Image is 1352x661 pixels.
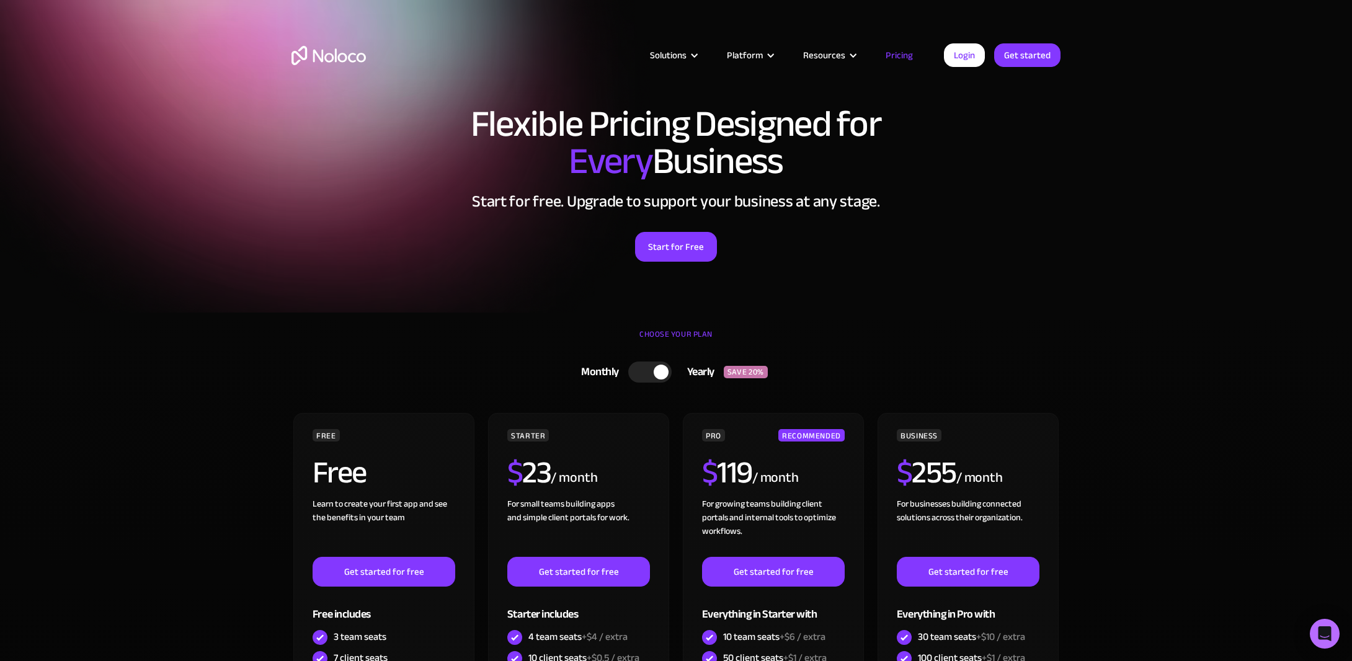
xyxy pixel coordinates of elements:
div: Resources [788,47,870,63]
span: +$10 / extra [976,628,1025,646]
a: Login [944,43,985,67]
div: For growing teams building client portals and internal tools to optimize workflows. [702,497,845,557]
div: STARTER [507,429,549,441]
a: Get started for free [507,557,650,587]
div: Solutions [634,47,711,63]
span: Every [569,126,652,196]
h1: Flexible Pricing Designed for Business [291,105,1061,180]
a: Pricing [870,47,928,63]
h2: Free [313,457,367,488]
div: Resources [803,47,845,63]
span: +$6 / extra [780,628,825,646]
div: Open Intercom Messenger [1310,619,1340,649]
div: RECOMMENDED [778,429,845,441]
div: / month [752,468,799,488]
span: $ [897,443,912,502]
div: Platform [711,47,788,63]
div: 4 team seats [528,630,628,644]
span: $ [507,443,523,502]
h2: 23 [507,457,551,488]
a: Get started for free [313,557,455,587]
h2: 255 [897,457,956,488]
div: / month [956,468,1003,488]
h2: Start for free. Upgrade to support your business at any stage. [291,192,1061,211]
div: Solutions [650,47,687,63]
div: Everything in Pro with [897,587,1039,627]
div: 3 team seats [334,630,386,644]
a: Get started [994,43,1061,67]
div: Platform [727,47,763,63]
h2: 119 [702,457,752,488]
div: Yearly [672,363,724,381]
div: 10 team seats [723,630,825,644]
div: For small teams building apps and simple client portals for work. ‍ [507,497,650,557]
div: For businesses building connected solutions across their organization. ‍ [897,497,1039,557]
a: Start for Free [635,232,717,262]
div: PRO [702,429,725,441]
span: +$4 / extra [582,628,628,646]
div: 30 team seats [918,630,1025,644]
div: Monthly [566,363,628,381]
div: FREE [313,429,340,441]
a: Get started for free [702,557,845,587]
div: Learn to create your first app and see the benefits in your team ‍ [313,497,455,557]
div: BUSINESS [897,429,941,441]
div: Everything in Starter with [702,587,845,627]
a: home [291,46,366,65]
div: CHOOSE YOUR PLAN [291,325,1061,356]
a: Get started for free [897,557,1039,587]
span: $ [702,443,718,502]
div: SAVE 20% [724,366,768,378]
div: Free includes [313,587,455,627]
div: / month [551,468,597,488]
div: Starter includes [507,587,650,627]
